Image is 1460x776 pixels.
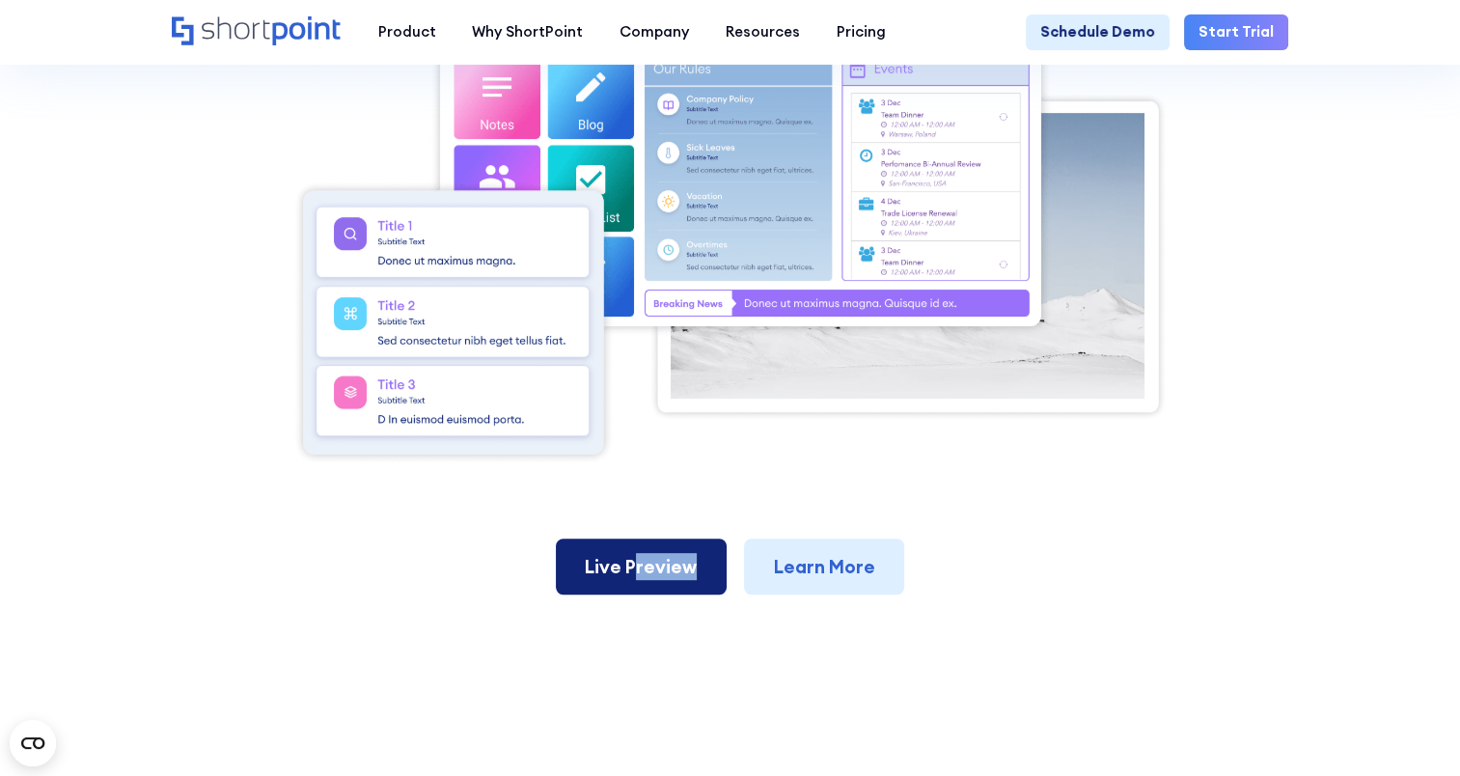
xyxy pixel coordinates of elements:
[556,539,727,596] a: Live Preview
[472,21,583,43] div: Why ShortPoint
[1364,683,1460,776] iframe: Chat Widget
[707,14,818,51] a: Resources
[837,21,886,43] div: Pricing
[1184,14,1288,51] a: Start Trial
[726,21,800,43] div: Resources
[818,14,904,51] a: Pricing
[454,14,601,51] a: Why ShortPoint
[377,21,435,43] div: Product
[601,14,707,51] a: Company
[744,539,904,596] a: Learn More
[360,14,455,51] a: Product
[172,16,342,47] a: Home
[620,21,689,43] div: Company
[10,720,56,766] button: Open CMP widget
[1026,14,1170,51] a: Schedule Demo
